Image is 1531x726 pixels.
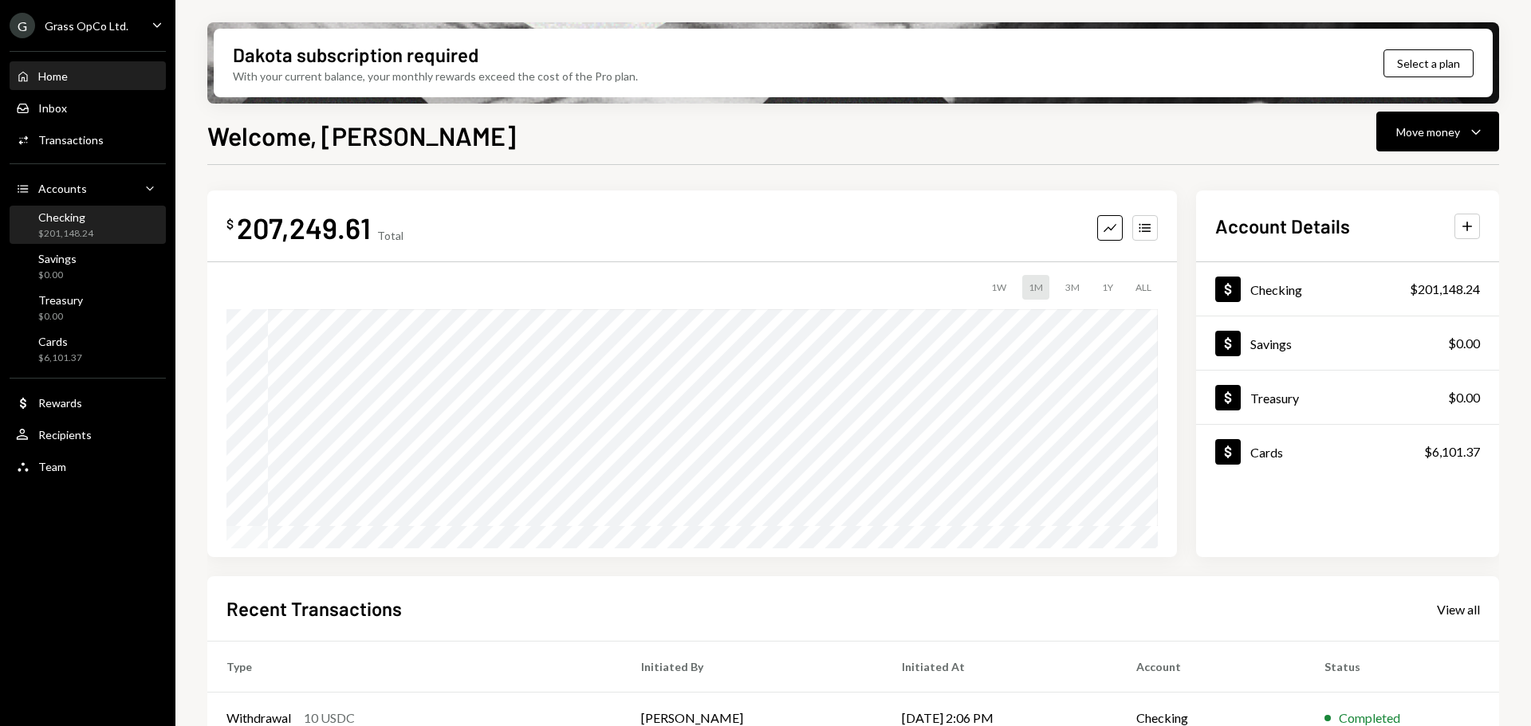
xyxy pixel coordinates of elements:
[207,120,516,151] h1: Welcome, [PERSON_NAME]
[1448,334,1480,353] div: $0.00
[377,229,403,242] div: Total
[38,428,92,441] div: Recipients
[1022,275,1049,300] div: 1M
[10,420,166,449] a: Recipients
[1396,124,1460,140] div: Move money
[1196,371,1499,424] a: Treasury$0.00
[237,210,371,245] div: 207,249.61
[1424,442,1480,461] div: $6,101.37
[10,13,35,38] div: G
[10,288,166,327] a: Treasury$0.00
[1437,600,1480,618] a: View all
[38,310,83,324] div: $0.00
[1437,602,1480,618] div: View all
[1117,642,1305,693] th: Account
[233,68,638,84] div: With your current balance, your monthly rewards exceed the cost of the Pro plan.
[10,174,166,202] a: Accounts
[1129,275,1158,300] div: ALL
[38,210,93,224] div: Checking
[38,293,83,307] div: Treasury
[1215,213,1350,239] h2: Account Details
[1196,262,1499,316] a: Checking$201,148.24
[10,330,166,368] a: Cards$6,101.37
[1250,445,1283,460] div: Cards
[1410,280,1480,299] div: $201,148.24
[10,388,166,417] a: Rewards
[985,275,1013,300] div: 1W
[883,642,1117,693] th: Initiated At
[226,595,402,622] h2: Recent Transactions
[622,642,884,693] th: Initiated By
[1250,390,1299,406] div: Treasury
[38,335,82,348] div: Cards
[38,227,93,241] div: $201,148.24
[38,69,68,83] div: Home
[38,133,104,147] div: Transactions
[10,206,166,244] a: Checking$201,148.24
[1376,112,1499,151] button: Move money
[38,460,66,473] div: Team
[1196,316,1499,370] a: Savings$0.00
[1448,388,1480,407] div: $0.00
[38,269,77,282] div: $0.00
[1250,336,1292,351] div: Savings
[45,19,128,33] div: Grass OpCo Ltd.
[38,182,87,195] div: Accounts
[1383,49,1474,77] button: Select a plan
[1196,425,1499,478] a: Cards$6,101.37
[1305,642,1499,693] th: Status
[10,93,166,122] a: Inbox
[38,396,82,410] div: Rewards
[233,41,478,68] div: Dakota subscription required
[10,247,166,285] a: Savings$0.00
[10,125,166,154] a: Transactions
[10,452,166,481] a: Team
[38,351,82,365] div: $6,101.37
[1096,275,1120,300] div: 1Y
[38,101,67,115] div: Inbox
[226,216,234,232] div: $
[207,642,622,693] th: Type
[1059,275,1086,300] div: 3M
[38,252,77,265] div: Savings
[10,61,166,90] a: Home
[1250,282,1302,297] div: Checking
